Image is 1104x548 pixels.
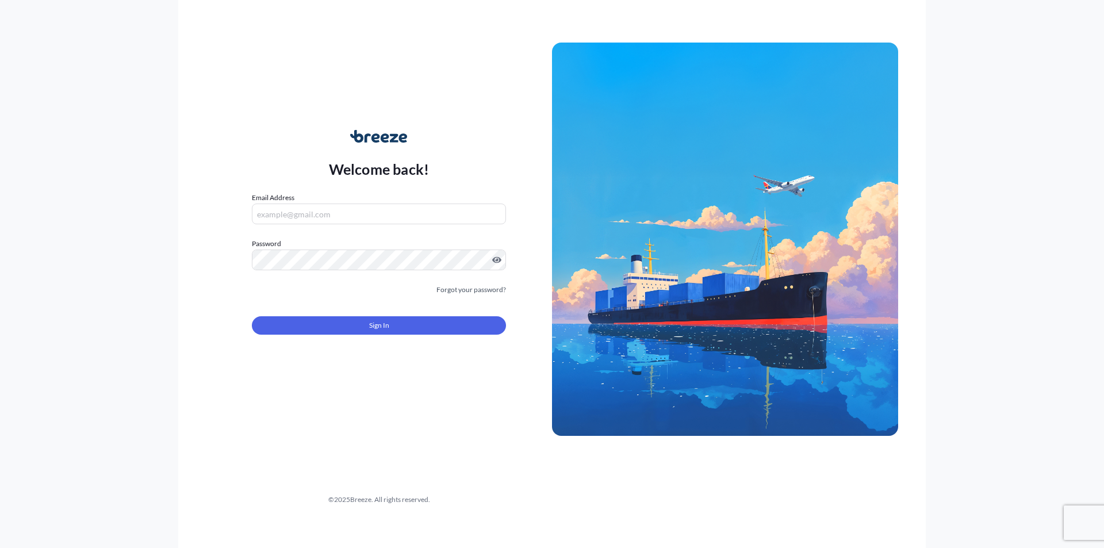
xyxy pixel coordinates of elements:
button: Sign In [252,316,506,335]
label: Email Address [252,192,294,204]
input: example@gmail.com [252,204,506,224]
div: © 2025 Breeze. All rights reserved. [206,494,552,505]
img: Ship illustration [552,43,898,436]
a: Forgot your password? [436,284,506,296]
span: Sign In [369,320,389,331]
p: Welcome back! [329,160,430,178]
label: Password [252,238,506,250]
button: Show password [492,255,501,265]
